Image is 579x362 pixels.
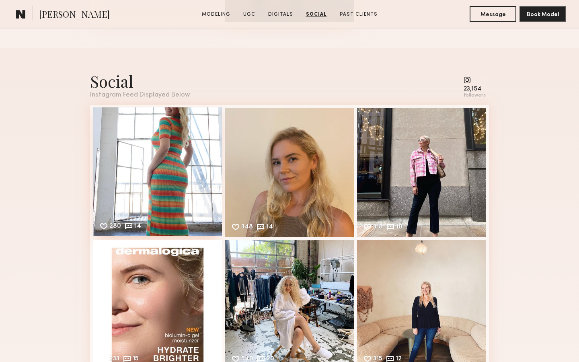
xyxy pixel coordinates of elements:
[337,11,381,18] a: Past Clients
[39,8,110,22] span: [PERSON_NAME]
[470,6,516,22] button: Message
[519,6,566,22] button: Book Model
[134,223,141,230] div: 14
[199,11,234,18] a: Modeling
[90,70,190,92] div: Social
[109,223,121,230] div: 280
[519,10,566,17] a: Book Model
[396,224,402,231] div: 10
[266,224,273,231] div: 14
[90,92,190,99] div: Instagram Feed Displayed Below
[373,224,383,231] div: 318
[240,11,259,18] a: UGC
[464,93,486,99] div: followers
[241,224,253,231] div: 348
[464,86,486,92] div: 23,154
[303,11,330,18] a: Social
[265,11,296,18] a: Digitals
